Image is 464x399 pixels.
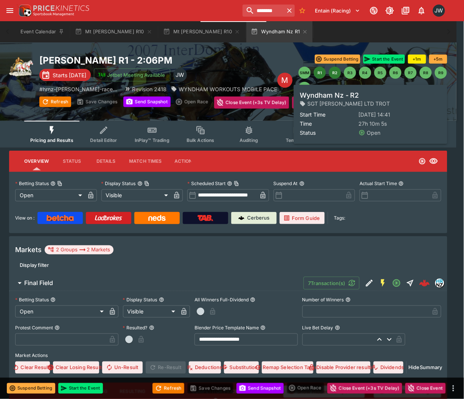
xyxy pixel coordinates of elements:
button: Suspend Betting [315,55,360,64]
h5: Markets [15,245,42,254]
button: Open [390,276,403,290]
svg: Open [419,157,426,165]
button: Match Times [123,152,168,170]
label: Tags: [334,212,346,224]
button: Jayden Wyke [431,2,447,19]
p: Protest Comment [15,324,53,331]
button: Status [55,152,89,170]
p: Override [385,99,404,107]
button: Toggle light/dark mode [383,4,397,17]
div: Open [15,305,106,318]
span: InPlay™ Trading [135,137,170,143]
p: Revision 2418 [132,85,167,93]
button: Clear Losing Results [53,362,99,374]
button: R1 [314,67,326,79]
h2: Copy To Clipboard [39,55,277,66]
button: Event Calendar [16,21,69,42]
button: Refresh [153,383,184,394]
button: R7 [405,67,417,79]
div: Event type filters [24,121,432,148]
img: hrnz [436,279,444,287]
p: Suspend At [274,180,298,187]
button: R10 [299,82,311,94]
button: Un-Result [102,362,143,374]
img: TabNZ [198,215,213,221]
p: Actual Start Time [360,180,397,187]
button: Mt [PERSON_NAME] R10 [159,21,245,42]
nav: pagination navigation [299,67,447,94]
button: Suspend Betting [7,383,55,394]
img: Neds [148,215,165,221]
button: Close Event (+3s TV Delay) [214,97,289,109]
p: WYNDHAM WORKOUTS MOBILE PACE [179,85,277,93]
button: Clear Results [15,362,50,374]
div: split button [287,383,324,393]
button: Dividends [374,362,403,374]
button: Send Snapshot [123,97,171,107]
button: Refresh [39,97,71,107]
span: Pricing and Results [30,137,73,143]
img: harness_racing.png [9,55,33,79]
div: Visible [123,305,178,318]
span: Related Events [426,137,459,143]
p: Overtype [349,99,369,107]
button: R9 [435,67,447,79]
img: jetbet-logo.svg [98,71,106,79]
div: Open [15,189,85,201]
span: Templates [286,137,309,143]
button: R5 [374,67,386,79]
button: open drawer [3,4,17,17]
img: Ladbrokes [95,215,122,221]
div: Edit Meeting [277,73,293,88]
h6: Final Field [24,279,53,287]
div: split button [174,97,211,107]
p: Betting Status [15,296,49,303]
button: R4 [359,67,371,79]
button: more [336,97,345,109]
input: search [243,5,284,17]
img: PriceKinetics [33,5,89,11]
img: logo-cerberus--red.svg [419,278,430,288]
label: Market Actions [15,350,441,362]
div: WYNDHAM WORKOUTS MOBILE PACE [171,85,277,93]
div: hrnz [435,279,444,288]
p: Display Status [123,296,157,303]
button: Jetbet Meeting Available [94,69,170,81]
button: Connected to PK [367,4,381,17]
p: All Winners Full-Dividend [195,296,249,303]
button: Display filter [15,259,53,271]
button: R6 [389,67,402,79]
button: Deductions [189,362,221,374]
p: Auto-Save [420,99,444,107]
button: Close Event (+3s TV Delay) [327,383,402,394]
div: Start From [336,97,447,109]
button: Notifications [415,4,428,17]
span: Bulk Actions [187,137,215,143]
p: Number of Winners [302,296,344,303]
button: HideSummary [410,362,441,374]
button: Close Event [292,97,333,109]
button: SGM Enabled [376,276,390,290]
p: Cerberus [248,214,270,222]
img: Betcha [47,215,74,221]
button: Substitutions [224,362,258,374]
p: Display Status [101,180,136,187]
button: R8 [420,67,432,79]
a: Form Guide [280,212,325,224]
button: Send Snapshot [237,383,284,394]
div: 2 Groups 2 Markets [48,245,111,254]
button: Documentation [399,4,413,17]
p: Starts [DATE] [53,71,86,79]
button: +5m [429,55,447,64]
button: 7Transaction(s) [304,277,360,290]
button: Disable Provider resulting [316,362,371,374]
button: R2 [329,67,341,79]
button: Select Tenant [311,5,365,17]
div: Jayden Wyke [433,5,445,17]
button: Start the Event [363,55,405,64]
p: Live Bet Delay [302,324,333,331]
p: Blender Price Template Name [195,324,259,331]
div: Visible [101,189,171,201]
button: Copy To Clipboard [234,181,239,186]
